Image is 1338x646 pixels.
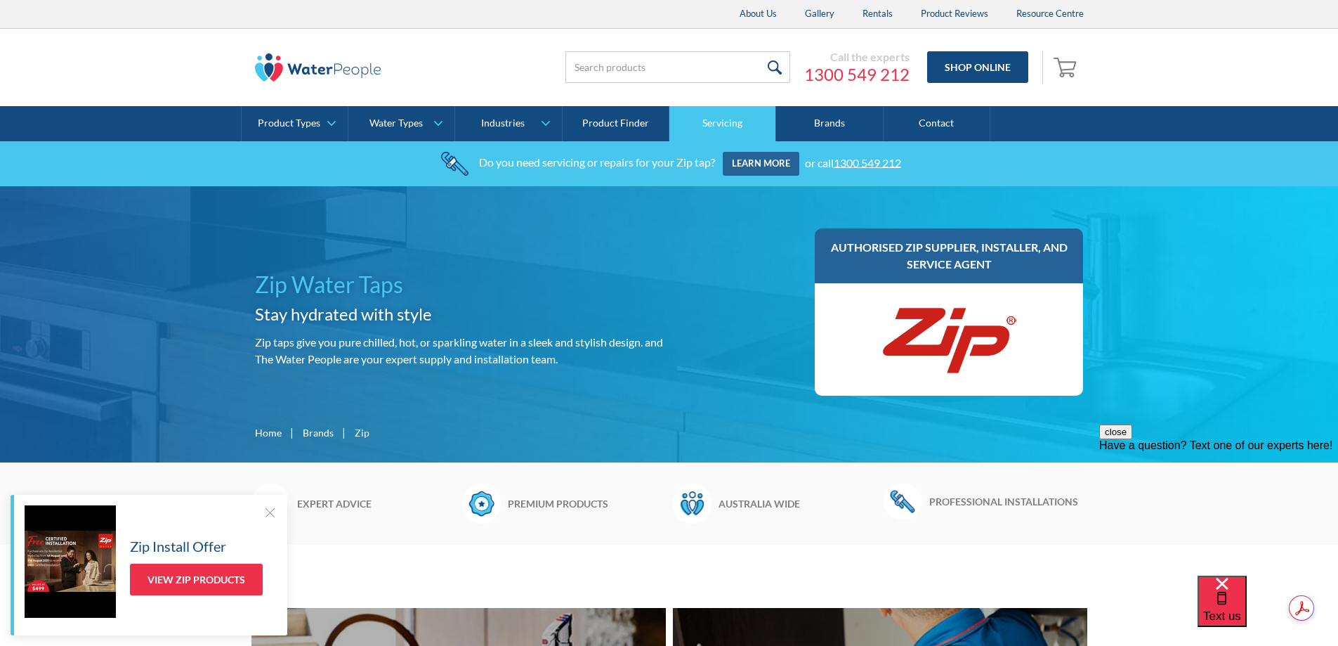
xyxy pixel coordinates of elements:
[348,106,454,141] a: Water Types
[884,484,922,519] img: Wrench
[130,536,226,557] h5: Zip Install Offer
[341,424,348,441] div: |
[719,496,877,511] h6: Australia wide
[805,155,901,169] div: or call
[297,496,455,511] h6: Expert advice
[1099,425,1338,593] iframe: podium webchat widget prompt
[481,117,525,129] div: Industries
[879,297,1019,382] img: Zip
[455,106,561,141] a: Industries
[462,484,501,523] img: Badge
[1050,51,1084,84] a: Open empty cart
[255,425,282,440] a: Home
[834,155,901,169] a: 1300 549 212
[929,494,1087,509] h6: Professional installations
[355,425,369,440] div: Zip
[565,51,790,83] input: Search products
[255,334,664,368] p: Zip taps give you pure chilled, hot, or sparkling water in a sleek and stylish design. and The Wa...
[242,106,348,141] a: Product Types
[369,117,423,129] div: Water Types
[884,106,990,141] a: Contact
[479,155,715,169] div: Do you need servicing or repairs for your Zip tap?
[508,496,666,511] h6: Premium products
[251,484,290,523] img: Glasses
[829,239,1070,273] h3: Authorised Zip supplier, installer, and service agent
[804,50,910,64] div: Call the experts
[776,106,883,141] a: Brands
[673,484,711,523] img: Waterpeople Symbol
[927,51,1028,83] a: Shop Online
[1054,56,1080,78] img: shopping cart
[723,152,799,176] a: Learn more
[130,564,263,595] a: View Zip Products
[669,106,776,141] a: Servicing
[255,53,381,82] img: The Water People
[804,64,910,85] a: 1300 549 212
[563,106,669,141] a: Product Finder
[289,424,296,441] div: |
[25,505,116,618] img: Zip Install Offer
[255,302,664,327] h2: Stay hydrated with style
[303,425,334,440] a: Brands
[255,268,664,302] h1: Zip Water Taps
[1198,576,1338,646] iframe: podium webchat widget bubble
[258,117,320,129] div: Product Types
